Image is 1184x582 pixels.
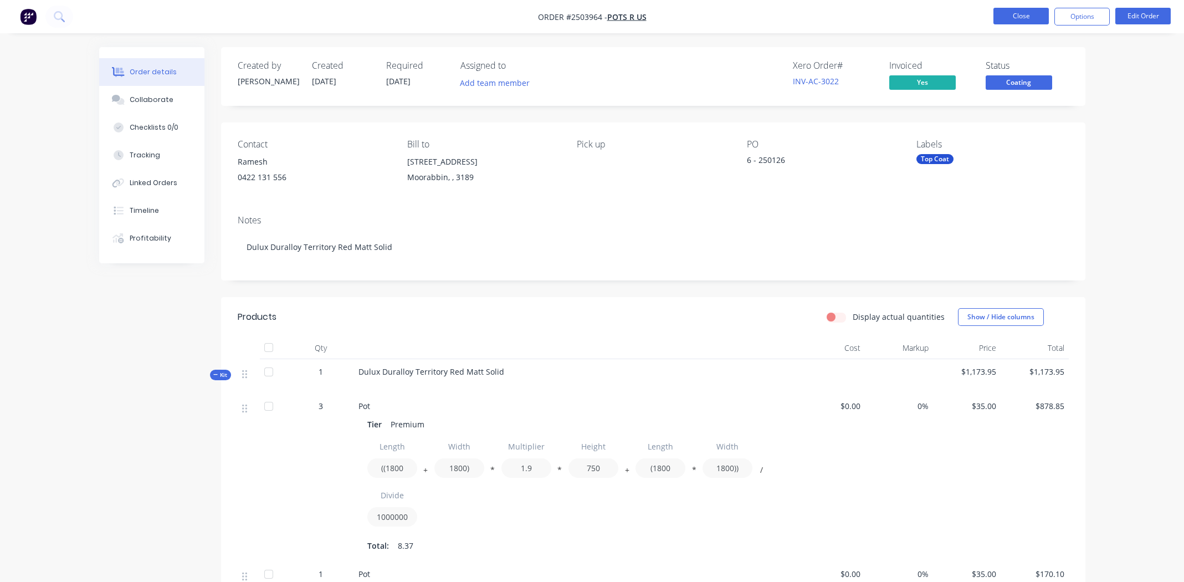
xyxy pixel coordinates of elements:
[1001,337,1069,359] div: Total
[747,139,899,150] div: PO
[420,468,431,476] button: +
[1005,568,1064,580] span: $170.10
[501,437,551,456] input: Label
[386,416,429,432] div: Premium
[238,215,1069,226] div: Notes
[407,170,559,185] div: Moorabbin, , 3189
[99,224,204,252] button: Profitability
[538,12,607,22] span: Order #2503964 -
[130,67,177,77] div: Order details
[703,437,752,456] input: Label
[238,154,389,170] div: Ramesh
[793,60,876,71] div: Xero Order #
[937,366,997,377] span: $1,173.95
[238,154,389,190] div: Ramesh0422 131 556
[889,75,956,89] span: Yes
[933,337,1001,359] div: Price
[622,468,633,476] button: +
[407,154,559,190] div: [STREET_ADDRESS]Moorabbin, , 3189
[703,458,752,478] input: Value
[993,8,1049,24] button: Close
[130,206,159,216] div: Timeline
[358,366,504,377] span: Dulux Duralloy Territory Red Matt Solid
[869,400,929,412] span: 0%
[99,58,204,86] button: Order details
[460,75,536,90] button: Add team member
[367,458,417,478] input: Value
[865,337,933,359] div: Markup
[130,122,178,132] div: Checklists 0/0
[802,568,861,580] span: $0.00
[20,8,37,25] img: Factory
[367,486,417,505] input: Label
[937,400,997,412] span: $35.00
[1054,8,1110,25] button: Options
[607,12,647,22] a: Pots R Us
[238,60,299,71] div: Created by
[130,95,173,105] div: Collaborate
[99,141,204,169] button: Tracking
[367,437,417,456] input: Label
[916,139,1068,150] div: Labels
[407,139,559,150] div: Bill to
[367,540,389,552] span: Total:
[238,75,299,87] div: [PERSON_NAME]
[319,568,323,580] span: 1
[797,337,865,359] div: Cost
[869,568,929,580] span: 0%
[358,569,370,579] span: Pot
[386,76,411,86] span: [DATE]
[460,60,571,71] div: Assigned to
[99,197,204,224] button: Timeline
[454,75,535,90] button: Add team member
[568,458,618,478] input: Value
[635,458,685,478] input: Value
[756,468,767,476] button: /
[210,370,231,380] div: Kit
[635,437,685,456] input: Label
[1115,8,1171,24] button: Edit Order
[99,86,204,114] button: Collaborate
[238,139,389,150] div: Contact
[568,437,618,456] input: Label
[319,366,323,377] span: 1
[99,114,204,141] button: Checklists 0/0
[312,60,373,71] div: Created
[238,310,276,324] div: Products
[986,75,1052,92] button: Coating
[407,154,559,170] div: [STREET_ADDRESS]
[916,154,954,164] div: Top Coat
[238,230,1069,264] div: Dulux Duralloy Territory Red Matt Solid
[130,178,177,188] div: Linked Orders
[434,437,484,456] input: Label
[793,76,839,86] a: INV-AC-3022
[288,337,354,359] div: Qty
[238,170,389,185] div: 0422 131 556
[312,76,336,86] span: [DATE]
[986,75,1052,89] span: Coating
[386,60,447,71] div: Required
[130,150,160,160] div: Tracking
[367,416,386,432] div: Tier
[358,401,370,411] span: Pot
[1005,366,1064,377] span: $1,173.95
[367,507,417,527] input: Value
[398,540,413,552] span: 8.37
[577,139,729,150] div: Pick up
[958,308,1044,326] button: Show / Hide columns
[802,400,861,412] span: $0.00
[99,169,204,197] button: Linked Orders
[130,233,171,243] div: Profitability
[937,568,997,580] span: $35.00
[889,60,972,71] div: Invoiced
[501,458,551,478] input: Value
[747,154,885,170] div: 6 - 250126
[434,458,484,478] input: Value
[319,400,323,412] span: 3
[1005,400,1064,412] span: $878.85
[986,60,1069,71] div: Status
[213,371,228,379] span: Kit
[853,311,945,323] label: Display actual quantities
